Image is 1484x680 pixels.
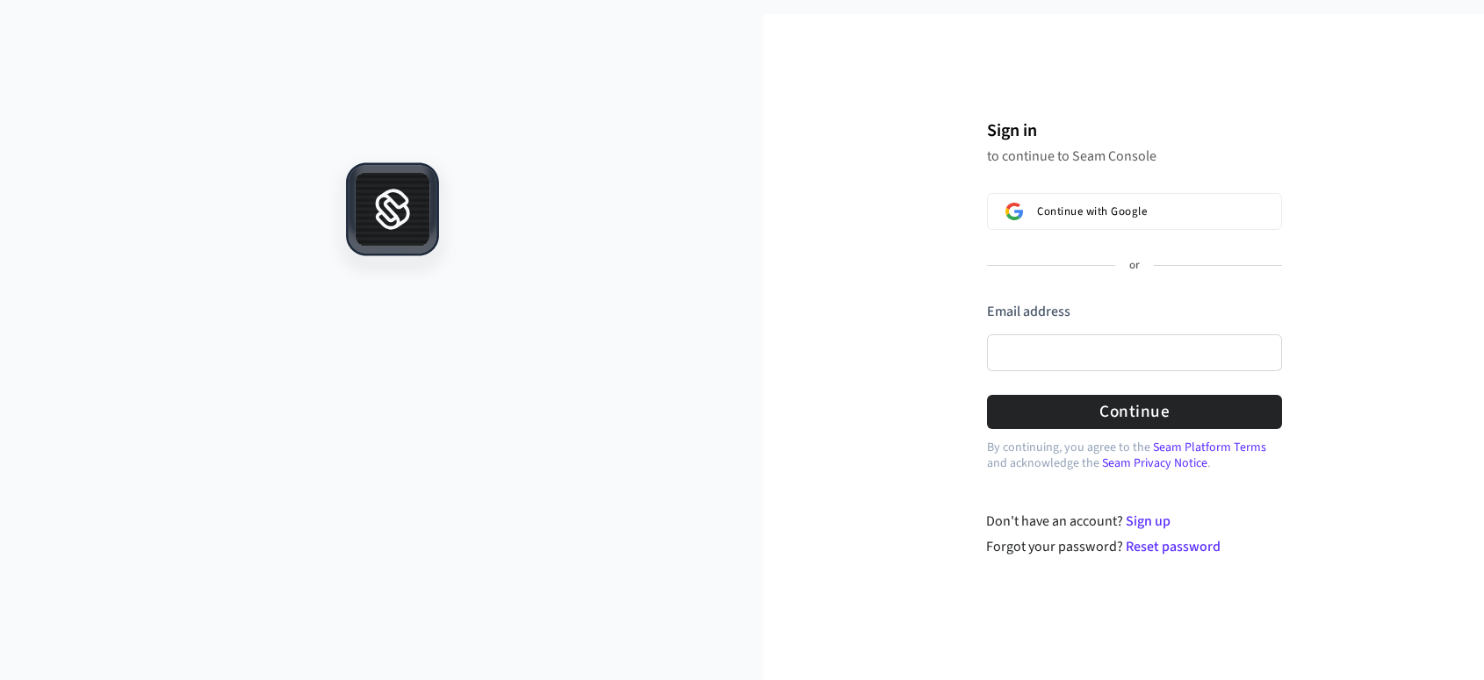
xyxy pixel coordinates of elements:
a: Seam Platform Terms [1153,439,1266,456]
div: Forgot your password? [986,536,1282,557]
div: Don't have an account? [986,511,1282,532]
p: By continuing, you agree to the and acknowledge the . [987,440,1282,471]
a: Reset password [1126,537,1221,556]
h1: Sign in [987,118,1282,144]
a: Seam Privacy Notice [1102,455,1207,472]
button: Sign in with GoogleContinue with Google [987,193,1282,230]
label: Email address [987,302,1070,321]
p: or [1129,258,1140,274]
a: Sign up [1126,512,1171,531]
img: Sign in with Google [1005,203,1023,220]
p: to continue to Seam Console [987,147,1282,165]
button: Continue [987,395,1282,429]
span: Continue with Google [1037,204,1147,218]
